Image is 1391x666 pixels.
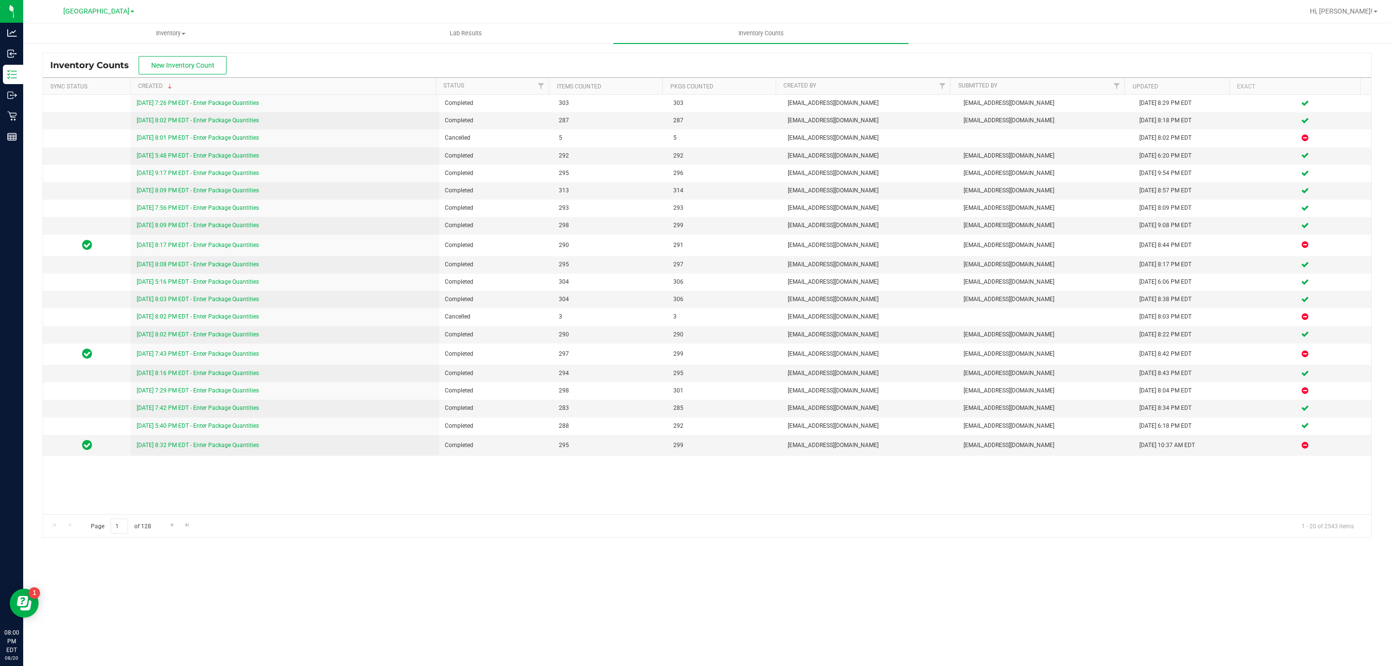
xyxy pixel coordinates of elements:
[445,312,548,321] span: Cancelled
[137,222,259,229] a: [DATE] 8:09 PM EDT - Enter Package Quantities
[137,261,259,268] a: [DATE] 8:08 PM EDT - Enter Package Quantities
[788,116,952,125] span: [EMAIL_ADDRESS][DOMAIN_NAME]
[1133,83,1158,90] a: Updated
[445,260,548,269] span: Completed
[673,295,776,304] span: 306
[137,405,259,411] a: [DATE] 7:42 PM EDT - Enter Package Quantities
[964,260,1128,269] span: [EMAIL_ADDRESS][DOMAIN_NAME]
[445,203,548,213] span: Completed
[23,23,318,43] a: Inventory
[1139,186,1234,195] div: [DATE] 8:57 PM EDT
[559,221,662,230] span: 298
[964,116,1128,125] span: [EMAIL_ADDRESS][DOMAIN_NAME]
[964,330,1128,339] span: [EMAIL_ADDRESS][DOMAIN_NAME]
[964,421,1128,431] span: [EMAIL_ADDRESS][DOMAIN_NAME]
[788,186,952,195] span: [EMAIL_ADDRESS][DOMAIN_NAME]
[964,99,1128,108] span: [EMAIL_ADDRESS][DOMAIN_NAME]
[445,151,548,160] span: Completed
[964,221,1128,230] span: [EMAIL_ADDRESS][DOMAIN_NAME]
[82,438,92,452] span: In Sync
[934,78,950,94] a: Filter
[1139,277,1234,287] div: [DATE] 6:06 PM EDT
[964,404,1128,413] span: [EMAIL_ADDRESS][DOMAIN_NAME]
[1139,404,1234,413] div: [DATE] 8:34 PM EDT
[559,241,662,250] span: 290
[445,186,548,195] span: Completed
[1108,78,1124,94] a: Filter
[673,116,776,125] span: 287
[1139,386,1234,395] div: [DATE] 8:04 PM EDT
[445,386,548,395] span: Completed
[557,83,601,90] a: Items Counted
[559,186,662,195] span: 313
[318,23,613,43] a: Lab Results
[673,151,776,160] span: 292
[559,404,662,413] span: 283
[1139,99,1234,108] div: [DATE] 8:29 PM EDT
[1139,116,1234,125] div: [DATE] 8:18 PM EDT
[445,99,548,108] span: Completed
[137,331,259,338] a: [DATE] 8:02 PM EDT - Enter Package Quantities
[1139,203,1234,213] div: [DATE] 8:09 PM EDT
[673,349,776,359] span: 299
[613,23,908,43] a: Inventory Counts
[83,519,159,534] span: Page of 128
[788,330,952,339] span: [EMAIL_ADDRESS][DOMAIN_NAME]
[670,83,713,90] a: Pkgs Counted
[445,295,548,304] span: Completed
[137,422,259,429] a: [DATE] 5:40 PM EDT - Enter Package Quantities
[4,628,19,654] p: 08:00 PM EDT
[1294,519,1362,533] span: 1 - 20 of 2543 items
[1139,151,1234,160] div: [DATE] 6:20 PM EDT
[181,519,195,532] a: Go to the last page
[139,56,227,74] button: New Inventory Count
[964,386,1128,395] span: [EMAIL_ADDRESS][DOMAIN_NAME]
[445,349,548,359] span: Completed
[788,295,952,304] span: [EMAIL_ADDRESS][DOMAIN_NAME]
[964,169,1128,178] span: [EMAIL_ADDRESS][DOMAIN_NAME]
[673,441,776,450] span: 299
[788,349,952,359] span: [EMAIL_ADDRESS][DOMAIN_NAME]
[559,116,662,125] span: 287
[559,386,662,395] span: 298
[445,421,548,431] span: Completed
[559,151,662,160] span: 292
[788,386,952,395] span: [EMAIL_ADDRESS][DOMAIN_NAME]
[445,241,548,250] span: Completed
[788,151,952,160] span: [EMAIL_ADDRESS][DOMAIN_NAME]
[559,260,662,269] span: 295
[783,82,816,89] a: Created By
[63,7,129,15] span: [GEOGRAPHIC_DATA]
[964,151,1128,160] span: [EMAIL_ADDRESS][DOMAIN_NAME]
[165,519,179,532] a: Go to the next page
[82,347,92,361] span: In Sync
[788,312,952,321] span: [EMAIL_ADDRESS][DOMAIN_NAME]
[673,133,776,143] span: 5
[559,312,662,321] span: 3
[151,61,214,69] span: New Inventory Count
[673,169,776,178] span: 296
[788,169,952,178] span: [EMAIL_ADDRESS][DOMAIN_NAME]
[82,238,92,252] span: In Sync
[673,312,776,321] span: 3
[445,116,548,125] span: Completed
[445,330,548,339] span: Completed
[673,330,776,339] span: 290
[1229,78,1360,95] th: Exact
[1310,7,1373,15] span: Hi, [PERSON_NAME]!
[964,295,1128,304] span: [EMAIL_ADDRESS][DOMAIN_NAME]
[445,169,548,178] span: Completed
[7,90,17,100] inline-svg: Outbound
[1139,169,1234,178] div: [DATE] 9:54 PM EDT
[559,203,662,213] span: 293
[1139,241,1234,250] div: [DATE] 8:44 PM EDT
[788,241,952,250] span: [EMAIL_ADDRESS][DOMAIN_NAME]
[50,83,87,90] a: Sync Status
[533,78,549,94] a: Filter
[964,277,1128,287] span: [EMAIL_ADDRESS][DOMAIN_NAME]
[137,134,259,141] a: [DATE] 8:01 PM EDT - Enter Package Quantities
[137,296,259,303] a: [DATE] 8:03 PM EDT - Enter Package Quantities
[964,241,1128,250] span: [EMAIL_ADDRESS][DOMAIN_NAME]
[138,83,174,89] a: Created
[7,70,17,79] inline-svg: Inventory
